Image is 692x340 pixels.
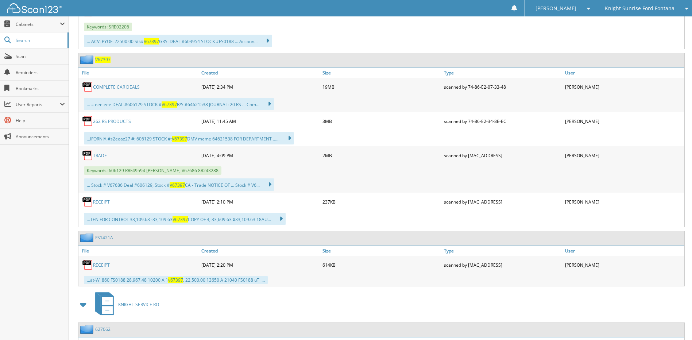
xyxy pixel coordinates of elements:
a: RECEIPT [93,199,110,205]
a: TRADE [93,152,107,159]
div: ...TEN FOR CONTROL 33,109.63 -33,109.63 COPY OF 4; 33,609.63 $33,109.63 18AU... [84,213,286,225]
span: [PERSON_NAME] [536,6,576,11]
span: V67397 [172,136,187,142]
div: ...IFORNIA #s2eeaz27 #: 606129 STOCK #: DMV meme 64621538 FOR DEPARTMENT ...... [84,132,294,144]
a: 262 RS PRODUCTS [93,118,131,124]
div: 19MB [321,80,442,94]
div: [PERSON_NAME] [563,258,684,272]
a: File [78,246,200,256]
div: scanned by [MAC_ADDRESS] [442,148,563,163]
div: scanned by 74-86-E2-07-33-48 [442,80,563,94]
span: Bookmarks [16,85,65,92]
a: Type [442,68,563,78]
img: PDF.png [82,150,93,161]
div: ... ACV: PYOF: 22500.00 Stk# GRS: DEAL #603954 STOCK #FS0188 ... Accoun... [84,35,272,47]
a: Size [321,246,442,256]
span: KNIGHT SERVICE RO [118,301,159,308]
a: User [563,246,684,256]
img: PDF.png [82,116,93,127]
div: ...at-Wi 860 FS0188 28,967.48 10200 A 1 , 22,500.00 13650 A 21040 FS0188 uTil... [84,276,268,284]
a: Created [200,246,321,256]
img: folder2.png [80,55,95,64]
div: [PERSON_NAME] [563,80,684,94]
a: Created [200,68,321,78]
img: folder2.png [80,325,95,334]
div: [PERSON_NAME] [563,148,684,163]
span: Keywords: 606129 RRF49594 [PERSON_NAME] V67686 8R243288 [84,166,221,175]
div: 614KB [321,258,442,272]
a: RECEIPT [93,262,110,268]
img: PDF.png [82,81,93,92]
div: scanned by [MAC_ADDRESS] [442,194,563,209]
span: Scan [16,53,65,59]
div: ... = eee eee DEAL #606129 STOCK # R/S #64621538 JOURNAL: 20 RS ... Com... [84,98,274,110]
div: scanned by 74-86-E2-34-8E-EC [442,114,563,128]
img: PDF.png [82,259,93,270]
a: File [78,68,200,78]
iframe: Chat Widget [656,305,692,340]
span: v67397 [168,277,183,283]
div: scanned by [MAC_ADDRESS] [442,258,563,272]
img: scan123-logo-white.svg [7,3,62,13]
div: [PERSON_NAME] [563,194,684,209]
span: Help [16,117,65,124]
a: KNIGHT SERVICE RO [91,290,159,319]
span: User Reports [16,101,60,108]
span: Keywords: SRE02206 [84,23,132,31]
img: PDF.png [82,196,93,207]
a: COMPLETE CAR DEALS [93,84,140,90]
div: 237KB [321,194,442,209]
span: V67397 [162,101,177,108]
a: Size [321,68,442,78]
div: ... Stock # V67686 Deal #606129, Stock # CA - Trade NOTICE OF ... Stock # V6... [84,178,274,191]
div: 2MB [321,148,442,163]
a: User [563,68,684,78]
span: V67397 [173,216,188,223]
div: [DATE] 11:45 AM [200,114,321,128]
span: Knight Sunrise Ford Fontana [605,6,674,11]
div: [PERSON_NAME] [563,114,684,128]
span: Announcements [16,134,65,140]
div: 3MB [321,114,442,128]
div: [DATE] 2:20 PM [200,258,321,272]
a: FS1421A [95,235,113,241]
div: [DATE] 2:34 PM [200,80,321,94]
a: Type [442,246,563,256]
span: Search [16,37,64,43]
a: 627062 [95,326,111,332]
span: Reminders [16,69,65,76]
a: V67397 [95,57,111,63]
img: folder2.png [80,233,95,242]
span: V67397 [170,182,185,188]
div: [DATE] 4:09 PM [200,148,321,163]
div: [DATE] 2:10 PM [200,194,321,209]
span: Cabinets [16,21,60,27]
span: V67397 [144,38,159,45]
